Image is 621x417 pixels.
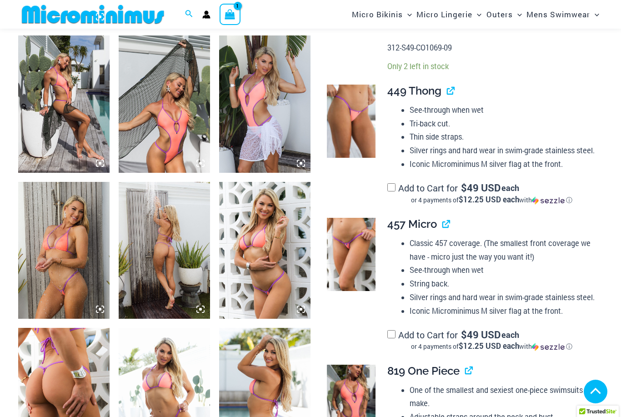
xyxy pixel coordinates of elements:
[387,196,596,205] div: or 4 payments of$12.25 USD eachwithSezzle Click to learn more about Sezzle
[461,330,501,339] span: 49 USD
[387,329,596,352] label: Add to Cart for
[387,84,441,97] span: 449 Thong
[590,3,599,26] span: Menu Toggle
[410,144,596,157] li: Silver rings and hard wear in swim-grade stainless steel.
[410,117,596,131] li: Tri-back cut.
[526,3,590,26] span: Mens Swimwear
[18,4,168,25] img: MM SHOP LOGO FLAT
[387,182,596,205] label: Add to Cart for
[387,342,596,351] div: or 4 payments of with
[472,3,481,26] span: Menu Toggle
[350,3,414,26] a: Micro BikinisMenu ToggleMenu Toggle
[119,35,210,172] img: Wild Card Neon Bliss 819 One Piece St Martin 5996 Sarong 09
[410,291,596,304] li: Silver rings and hard wear in swim-grade stainless steel.
[403,3,412,26] span: Menu Toggle
[416,3,472,26] span: Micro Lingerie
[352,3,403,26] span: Micro Bikinis
[461,183,501,192] span: 49 USD
[410,130,596,144] li: Thin side straps.
[410,263,596,277] li: See-through when wet
[220,4,240,25] a: View Shopping Cart, 1 items
[501,330,519,339] span: each
[119,182,210,319] img: Wild Card Neon Bliss 312 Top 457 Micro 07
[532,343,565,351] img: Sezzle
[387,364,460,377] span: 819 One Piece
[461,328,467,341] span: $
[414,3,484,26] a: Micro LingerieMenu ToggleMenu Toggle
[410,304,596,318] li: Iconic Microminimus M silver flag at the front.
[513,3,522,26] span: Menu Toggle
[185,9,193,20] a: Search icon link
[387,217,437,231] span: 457 Micro
[348,1,603,27] nav: Site Navigation
[387,342,596,351] div: or 4 payments of$12.25 USD eachwithSezzle Click to learn more about Sezzle
[327,218,376,291] img: Wild Card Neon Bliss 312 Top 457 Micro 04
[387,330,396,338] input: Add to Cart for$49 USD eachor 4 payments of$12.25 USD eachwithSezzle Click to learn more about Se...
[410,157,596,171] li: Iconic Microminimus M silver flag at the front.
[202,10,210,19] a: Account icon link
[524,3,601,26] a: Mens SwimwearMenu ToggleMenu Toggle
[486,3,513,26] span: Outers
[387,196,596,205] div: or 4 payments of with
[410,383,596,410] li: One of the smallest and sexiest one-piece swimsuits we make.
[219,182,310,319] img: Wild Card Neon Bliss 312 Top 457 Micro 01
[410,236,596,263] li: Classic 457 coverage. (The smallest front coverage we have - micro just the way you want it!)
[327,85,376,158] img: Wild Card Neon Bliss 449 Thong 01
[501,183,519,192] span: each
[410,103,596,117] li: See-through when wet
[459,194,519,205] span: $12.25 USD each
[387,41,596,55] p: 312-S49-CO1069-09
[410,277,596,291] li: String back.
[18,35,110,172] img: Wild Card Neon Bliss 819 One Piece St Martin 5996 Sarong 07v2
[459,341,519,351] span: $12.25 USD each
[532,196,565,205] img: Sezzle
[219,35,310,172] img: Wild Card Neon Bliss 819 One Piece St Martin 5996 Sarong 01
[387,183,396,191] input: Add to Cart for$49 USD eachor 4 payments of$12.25 USD eachwithSezzle Click to learn more about Se...
[18,182,110,319] img: Wild Card Neon Bliss 312 Top 457 Micro 06
[387,61,596,71] p: Only 2 left in stock
[484,3,524,26] a: OutersMenu ToggleMenu Toggle
[461,181,467,194] span: $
